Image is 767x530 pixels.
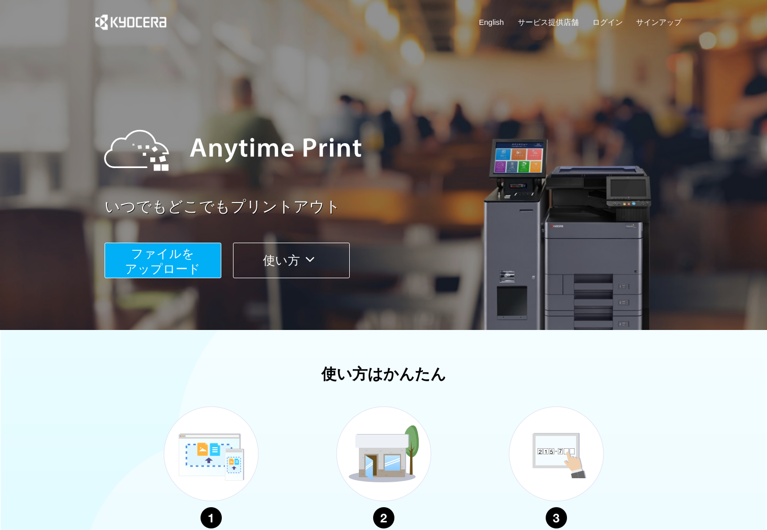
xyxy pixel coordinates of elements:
[479,17,504,27] a: English
[125,247,201,276] span: ファイルを ​​アップロード
[518,17,579,27] a: サービス提供店舗
[105,196,688,218] a: いつでもどこでもプリントアウト
[233,243,350,278] button: 使い方
[105,243,221,278] button: ファイルを​​アップロード
[592,17,623,27] a: ログイン
[636,17,682,27] a: サインアップ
